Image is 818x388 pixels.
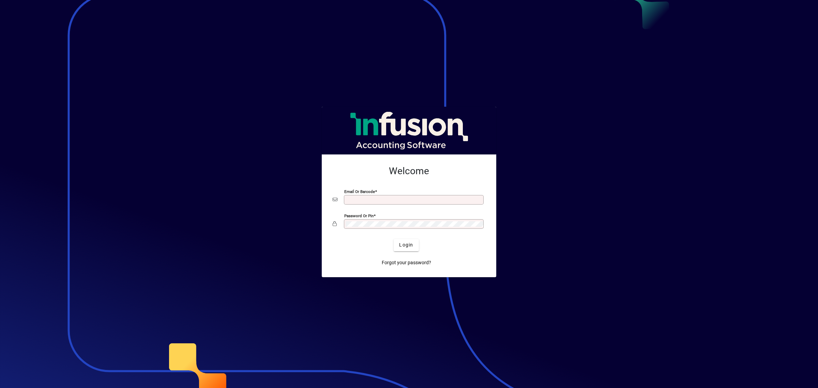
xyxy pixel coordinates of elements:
mat-label: Email or Barcode [344,189,375,194]
span: Login [399,241,413,249]
span: Forgot your password? [382,259,431,266]
a: Forgot your password? [379,257,434,269]
h2: Welcome [333,165,485,177]
button: Login [394,239,419,251]
mat-label: Password or Pin [344,213,374,218]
